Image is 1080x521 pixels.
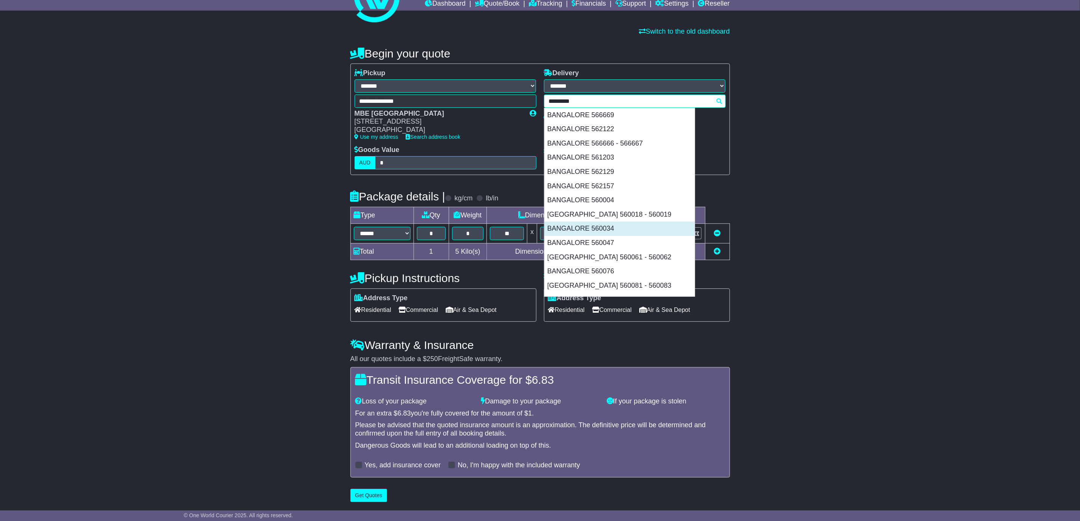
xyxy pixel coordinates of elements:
[544,222,695,236] div: BANGALORE 560034
[544,250,695,265] div: [GEOGRAPHIC_DATA] 560061 - 560062
[355,409,725,418] div: For an extra $ you're fully covered for the amount of $ .
[714,248,721,255] a: Add new item
[406,134,460,140] a: Search address book
[355,304,391,316] span: Residential
[355,110,522,118] div: MBE [GEOGRAPHIC_DATA]
[365,461,441,470] label: Yes, add insurance cover
[639,304,690,316] span: Air & Sea Depot
[399,304,438,316] span: Commercial
[350,355,730,363] div: All our quotes include a $ FreightSafe warranty.
[446,304,497,316] span: Air & Sea Depot
[548,304,585,316] span: Residential
[350,339,730,351] h4: Warranty & Insurance
[544,122,695,136] div: BANGALORE 562122
[544,165,695,179] div: BANGALORE 562129
[414,243,449,260] td: 1
[532,374,554,386] span: 6.83
[398,409,411,417] span: 6.83
[454,194,473,203] label: kg/cm
[639,28,730,35] a: Switch to the old dashboard
[449,243,487,260] td: Kilo(s)
[350,47,730,60] h4: Begin your quote
[449,207,487,223] td: Weight
[544,69,579,78] label: Delivery
[527,223,537,243] td: x
[355,118,522,126] div: [STREET_ADDRESS]
[458,461,580,470] label: No, I'm happy with the included warranty
[477,397,603,406] div: Damage to your package
[355,156,376,169] label: AUD
[714,229,721,237] a: Remove this item
[350,243,414,260] td: Total
[548,294,601,302] label: Address Type
[544,136,695,151] div: BANGALORE 566666 - 566667
[592,304,632,316] span: Commercial
[352,397,477,406] div: Loss of your package
[603,397,729,406] div: If your package is stolen
[487,207,628,223] td: Dimensions (L x W x H)
[487,243,628,260] td: Dimensions in Centimetre(s)
[544,236,695,250] div: BANGALORE 560047
[355,442,725,450] div: Dangerous Goods will lead to an additional loading on top of this.
[350,272,536,284] h4: Pickup Instructions
[355,421,725,437] div: Please be advised that the quoted insurance amount is an approximation. The definitive price will...
[455,248,459,255] span: 5
[544,264,695,279] div: BANGALORE 560076
[544,293,695,307] div: [GEOGRAPHIC_DATA] 560095
[355,134,398,140] a: Use my address
[355,146,400,154] label: Goods Value
[355,126,522,134] div: [GEOGRAPHIC_DATA]
[427,355,438,363] span: 250
[544,95,726,108] typeahead: Please provide city
[414,207,449,223] td: Qty
[184,512,293,518] span: © One World Courier 2025. All rights reserved.
[486,194,498,203] label: lb/in
[350,207,414,223] td: Type
[355,374,725,386] h4: Transit Insurance Coverage for $
[544,193,695,208] div: BANGALORE 560004
[355,294,408,302] label: Address Type
[544,179,695,194] div: BANGALORE 562157
[350,190,445,203] h4: Package details |
[528,409,532,417] span: 1
[350,489,387,502] button: Get Quotes
[544,108,695,122] div: BANGALORE 566669
[544,208,695,222] div: [GEOGRAPHIC_DATA] 560018 - 560019
[544,150,695,165] div: BANGALORE 561203
[544,279,695,293] div: [GEOGRAPHIC_DATA] 560081 - 560083
[355,69,386,78] label: Pickup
